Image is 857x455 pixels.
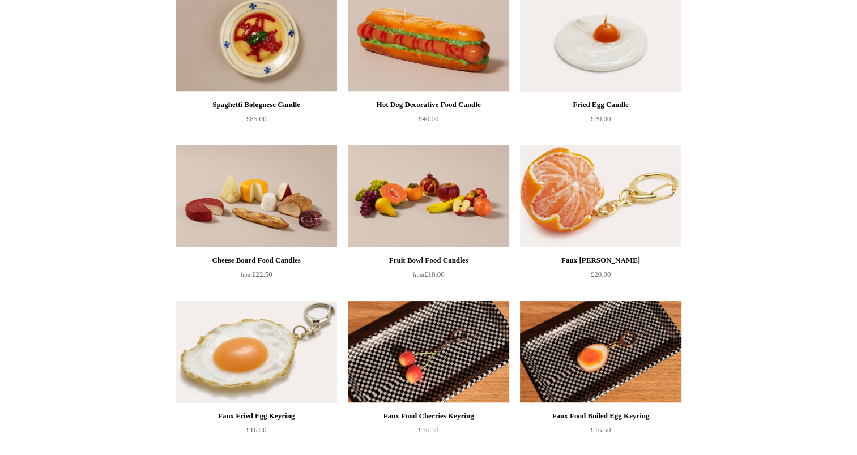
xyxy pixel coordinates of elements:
[179,254,334,267] div: Cheese Board Food Candles
[179,98,334,111] div: Spaghetti Bolognese Candle
[523,409,678,423] div: Faux Food Boiled Egg Keyring
[591,426,611,434] span: £16.50
[351,409,506,423] div: Faux Food Cherries Keyring
[591,114,611,123] span: £20.00
[348,98,509,144] a: Hot Dog Decorative Food Candle £40.00
[348,301,509,403] img: Faux Food Cherries Keyring
[520,254,681,300] a: Faux [PERSON_NAME] £20.00
[176,301,337,403] a: Faux Fried Egg Keyring Faux Fried Egg Keyring
[179,409,334,423] div: Faux Fried Egg Keyring
[413,270,445,278] span: £18.00
[520,145,681,247] img: Faux Clementine Keyring
[419,426,439,434] span: £16.50
[176,98,337,144] a: Spaghetti Bolognese Candle £85.00
[520,98,681,144] a: Fried Egg Candle £20.00
[348,145,509,247] img: Fruit Bowl Food Candles
[176,254,337,300] a: Cheese Board Food Candles from£22.50
[591,270,611,278] span: £20.00
[241,270,272,278] span: £22.50
[246,114,267,123] span: £85.00
[348,145,509,247] a: Fruit Bowl Food Candles Fruit Bowl Food Candles
[176,301,337,403] img: Faux Fried Egg Keyring
[351,98,506,111] div: Hot Dog Decorative Food Candle
[520,301,681,403] a: Faux Food Boiled Egg Keyring Faux Food Boiled Egg Keyring
[176,145,337,247] a: Cheese Board Food Candles Cheese Board Food Candles
[523,254,678,267] div: Faux [PERSON_NAME]
[523,98,678,111] div: Fried Egg Candle
[246,426,267,434] span: £16.50
[241,272,252,278] span: from
[520,301,681,403] img: Faux Food Boiled Egg Keyring
[351,254,506,267] div: Fruit Bowl Food Candles
[348,301,509,403] a: Faux Food Cherries Keyring Faux Food Cherries Keyring
[176,145,337,247] img: Cheese Board Food Candles
[419,114,439,123] span: £40.00
[348,254,509,300] a: Fruit Bowl Food Candles from£18.00
[413,272,424,278] span: from
[520,145,681,247] a: Faux Clementine Keyring Faux Clementine Keyring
